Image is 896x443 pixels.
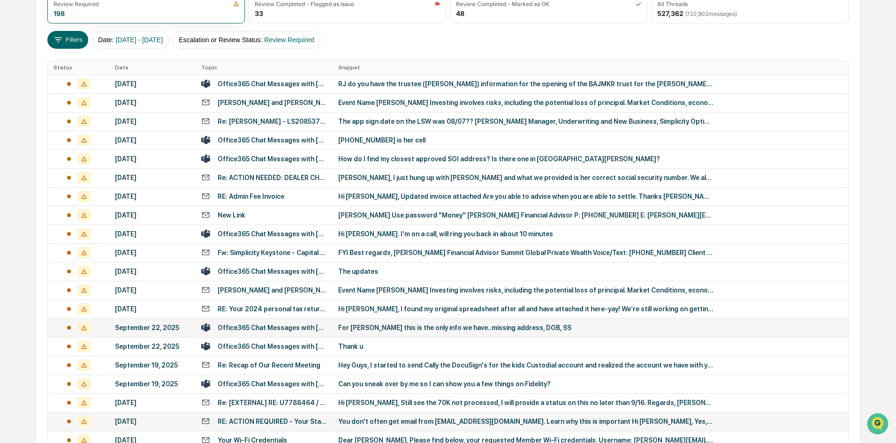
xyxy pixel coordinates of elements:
[218,305,327,313] div: RE: Your 2024 personal tax return files including two for financial advisor
[338,380,714,388] div: Can you sneak over by me so I can show you a few things on Fidelity?
[218,193,284,200] div: RE: Admin Fee Invoice
[338,80,714,88] div: RJ do you have the trustee ([PERSON_NAME]) information for the opening of the BAJMKR trust for th...
[456,0,549,8] div: Review Completed - Marked as OK
[338,174,714,181] div: [PERSON_NAME], I just hung up with [PERSON_NAME] and what we provided is her correct social secur...
[115,305,190,313] div: [DATE]
[115,136,190,144] div: [DATE]
[115,399,190,406] div: [DATE]
[636,1,641,7] img: icon
[66,158,114,166] a: Powered byPylon
[115,343,190,350] div: September 22, 2025
[338,343,714,350] div: Thank u
[19,118,61,128] span: Preclearance
[338,230,714,238] div: Hi [PERSON_NAME]. I'm on a call, will ring you back in about 10 minutes
[32,72,154,81] div: Start new chat
[218,99,327,106] div: [PERSON_NAME] and [PERSON_NAME]
[218,418,327,425] div: RE: ACTION REQUIRED - Your StarCompliance User Account Has Been Activated
[115,118,190,125] div: [DATE]
[434,1,440,7] img: icon
[9,20,171,35] p: How can we help?
[338,361,714,369] div: Hey Guys, I started to send Cally the DocuSign's for the kids Custodial account and realized the ...
[456,9,464,17] div: 48
[115,80,190,88] div: [DATE]
[115,249,190,256] div: [DATE]
[218,286,327,294] div: [PERSON_NAME] and [PERSON_NAME]
[115,211,190,219] div: [DATE]
[115,155,190,163] div: [DATE]
[255,9,263,17] div: 33
[338,136,714,144] div: [PHONE_NUMBER] is her cell
[196,60,333,75] th: Topic
[53,9,65,17] div: 198
[338,99,714,106] div: Event Name [PERSON_NAME] Investing involves risks, including the potential loss of principal. Mar...
[218,174,327,181] div: Re: ACTION NEEDED: DEALER CHANGE WORK ITEM 11182886 - [PERSON_NAME]
[255,0,354,8] div: Review Completed - Flagged as Issue
[338,305,714,313] div: Hi [PERSON_NAME], I found my original spreadsheet after all and have attached it here-yay! We’re ...
[173,31,320,49] button: Escalation or Review Status:Review Required
[115,230,190,238] div: [DATE]
[338,268,714,275] div: The updates
[48,60,109,75] th: Status
[218,399,327,406] div: Re: [EXTERNAL] RE: U7788464 / Withdrawals
[218,230,327,238] div: Office365 Chat Messages with [PERSON_NAME], [PERSON_NAME] on [DATE]
[115,418,190,425] div: [DATE]
[115,193,190,200] div: [DATE]
[338,211,714,219] div: [PERSON_NAME] Use password "Money" [PERSON_NAME] Financial Advisor P: [PHONE_NUMBER] E: [PERSON_N...
[115,99,190,106] div: [DATE]
[218,268,327,275] div: Office365 Chat Messages with [PERSON_NAME], [PERSON_NAME] on [DATE]
[77,118,116,128] span: Attestations
[32,81,119,89] div: We're available if you need us!
[218,380,327,388] div: Office365 Chat Messages with [PERSON_NAME], [PERSON_NAME] on [DATE]
[9,119,17,127] div: 🖐️
[218,80,327,88] div: Office365 Chat Messages with [PERSON_NAME], [PERSON_NAME] CFP®, ChFC®, CLU®, [PERSON_NAME], [PERS...
[53,0,99,8] div: Review Required
[338,418,714,425] div: You don't often get email from [EMAIL_ADDRESS][DOMAIN_NAME]. Learn why this is important Hi [PERS...
[233,1,239,7] img: icon
[109,60,196,75] th: Date
[685,10,737,17] span: ( 722,902 messages)
[218,249,327,256] div: Fw: Simplicity Keystone - Capital Accumulation (CAP) Materials
[47,31,88,49] button: Filters
[19,136,59,145] span: Data Lookup
[93,159,114,166] span: Pylon
[68,119,76,127] div: 🗄️
[115,361,190,369] div: September 19, 2025
[6,132,63,149] a: 🔎Data Lookup
[218,361,320,369] div: Re: Recap of Our Recent Meeting
[218,118,327,125] div: Re: [PERSON_NAME] - LS208537700
[657,9,737,17] div: 527,362
[92,31,169,49] button: Date:[DATE] - [DATE]
[338,249,714,256] div: FYI Best regards, [PERSON_NAME] Financial Advisor Summit Global Private Wealth Voice/Text: [PHONE...
[9,137,17,144] div: 🔎
[115,36,163,44] span: [DATE] - [DATE]
[264,36,314,44] span: Review Required
[9,72,26,89] img: 1746055101610-c473b297-6a78-478c-a979-82029cc54cd1
[218,136,327,144] div: Office365 Chat Messages with [PERSON_NAME], [PERSON_NAME] on [DATE]
[115,380,190,388] div: September 19, 2025
[218,343,327,350] div: Office365 Chat Messages with [PERSON_NAME], [PERSON_NAME] on [DATE]
[159,75,171,86] button: Start new chat
[338,399,714,406] div: Hi [PERSON_NAME], Still see the 70K not processed, I will provide a status on this no later than ...
[338,155,714,163] div: How do I find my closest approved SGI address? Is there one in [GEOGRAPHIC_DATA][PERSON_NAME]?
[218,211,245,219] div: New Link
[338,118,714,125] div: The app sign date on the LSW was 08/07?? [PERSON_NAME] Manager, Underwriting and New Business, Si...
[657,0,688,8] div: All Threads
[64,114,120,131] a: 🗄️Attestations
[115,286,190,294] div: [DATE]
[6,114,64,131] a: 🖐️Preclearance
[115,324,190,331] div: September 22, 2025
[115,174,190,181] div: [DATE]
[338,324,714,331] div: For [PERSON_NAME] this is the only info we have..missing address, DOB, SS
[218,155,327,163] div: Office365 Chat Messages with [PERSON_NAME], [PERSON_NAME] on [DATE]
[866,412,891,437] iframe: Open customer support
[218,324,327,331] div: Office365 Chat Messages with [PERSON_NAME], [PERSON_NAME] on [DATE]
[333,60,848,75] th: Snippet
[338,286,714,294] div: Event Name [PERSON_NAME] Investing involves risks, including the potential loss of principal. Mar...
[115,268,190,275] div: [DATE]
[338,193,714,200] div: Hi [PERSON_NAME], Updated invoice attached Are you able to advise when you are able to settle. Th...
